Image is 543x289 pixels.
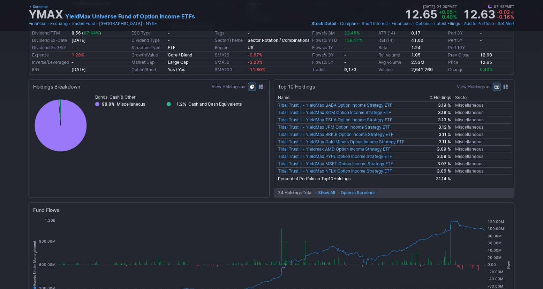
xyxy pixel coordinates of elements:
[146,20,157,27] a: NYSE
[345,38,363,43] span: 156.11%
[453,116,512,124] td: Miscellaneous
[411,45,421,50] b: 1.24
[345,60,347,65] b: -
[117,101,145,108] div: Miscellaneous
[213,37,246,44] td: Sector/Theme
[447,44,478,52] td: Perf 10Y
[248,52,263,58] span: -0.67%
[464,20,494,27] a: Add to Portfolio
[417,160,453,168] td: 3.07 %
[431,20,433,27] span: •
[411,52,421,58] b: 1.05
[511,14,514,20] span: %
[453,153,512,160] td: Miscellaneous
[311,37,343,44] td: Flows% YTD
[488,3,514,10] span: 07:45PM ET
[99,20,142,27] a: [GEOGRAPHIC_DATA]
[71,30,101,36] b: 8.56 ( )
[447,30,478,37] td: Perf 3Y
[276,175,418,183] td: Percent of Portfolio in Top 10 Holdings
[248,45,254,50] b: US
[318,189,335,196] span: Show All
[248,67,265,72] span: -11.80%
[417,116,453,124] td: 3.13 %
[435,3,437,10] span: •
[33,83,80,90] div: Holdings Breakdown
[345,52,347,58] b: -
[453,102,512,109] td: Miscellaneous
[31,52,70,59] td: Expense
[71,30,101,36] a: 8.56 (67.64%)
[453,138,512,146] td: Miscellaneous
[439,9,453,15] span: +0.05
[447,37,478,44] td: Perf 5Y
[453,94,512,102] th: Sector
[488,234,501,238] tspan: 80.00M
[213,30,246,37] td: Tags
[340,20,358,27] a: Compare
[278,117,393,122] a: Tidal Trust II - YieldMax TSLA Option Income Strategy ETF
[405,9,437,20] strong: 12.65
[415,20,430,27] a: Options
[278,189,315,196] div: 34 Holdings Total
[497,14,510,20] span: -0.16
[392,20,412,27] a: Financials
[29,9,63,20] h1: YMAX
[461,20,463,27] span: •
[337,20,339,27] span: •
[71,38,86,43] a: [DATE]
[32,241,37,286] tspan: Assets Under Management
[339,189,378,197] a: Open in Screener
[213,44,246,52] td: Region
[345,30,360,36] span: 23.45%
[84,30,99,36] span: 67.64%
[488,220,504,224] tspan: 120.00M
[411,67,433,72] b: 2,641,260
[213,59,246,66] td: SMA50
[463,9,495,20] strong: 12.63
[480,38,482,43] b: -
[278,139,405,144] a: Tidal Trust II - YieldMax Gold Miners Option Income Strategy ETF
[412,20,415,27] span: •
[96,20,98,27] span: •
[341,189,376,196] span: Open in Screener
[168,52,193,58] b: Core / Blend
[488,256,501,260] tspan: 20.00M
[453,168,512,175] td: Miscellaneous
[213,66,246,74] td: SMA200
[278,154,392,159] a: Tidal Trust II - YieldMax PYPL Option Income Strategy ETF
[480,60,492,65] b: 12.65
[45,218,55,222] tspan: 1.20B
[248,38,309,43] b: Sector Rotation / Combinations
[480,30,482,36] b: -
[480,67,493,72] span: 0.40%
[488,263,496,267] tspan: 0.00
[33,207,60,221] span: Fund Flows
[488,248,501,252] tspan: 40.00M
[434,21,460,26] span: Latest Filings
[311,66,343,74] td: Trades
[497,9,510,15] span: -0.02
[453,109,512,116] td: Miscellaneous
[453,14,457,20] span: %
[71,67,86,72] b: [DATE]
[71,45,77,50] a: - -
[130,59,166,66] td: Market Cap
[417,94,453,102] th: % Holdings
[130,37,166,44] td: Dividend Type
[278,110,391,115] a: Tidal Trust II - YieldMax XOM Option Income Strategy ETF
[213,52,246,59] td: SMA20
[495,20,497,27] span: •
[453,160,512,168] td: Miscellaneous
[480,52,492,58] b: 12.60
[434,20,460,27] a: Latest Filings
[101,101,117,108] div: 98.8%
[411,30,421,36] b: 0.17
[377,37,410,44] td: RSI (14)
[417,153,453,160] td: 3.08 %
[345,67,357,72] b: 9,173
[423,3,457,10] span: [DATE] 04:00PM ET
[311,30,343,37] td: Flows% 3M
[377,52,410,59] td: Rel Volume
